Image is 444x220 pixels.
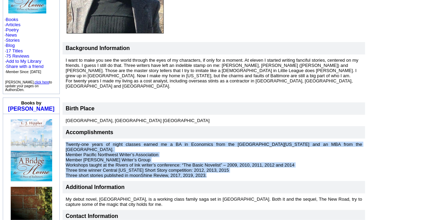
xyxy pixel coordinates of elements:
img: 79386.jpg [11,119,52,181]
font: Member Since: [DATE] [6,70,41,74]
a: Poetry [6,27,19,32]
font: Accomplishments [66,129,113,135]
font: My debut novel, [GEOGRAPHIC_DATA], is a working class family saga set in [GEOGRAPHIC_DATA]. Both ... [66,197,362,207]
a: Blog [6,43,15,48]
font: [GEOGRAPHIC_DATA], [GEOGRAPHIC_DATA] [GEOGRAPHIC_DATA] [66,118,210,123]
a: [PERSON_NAME] [8,106,54,112]
a: 75 Reviews [6,53,29,59]
font: · · · [5,59,44,74]
font: Contact Information [66,213,118,219]
font: Birth Place [66,106,95,111]
img: shim.gif [31,116,32,118]
a: click here [35,80,49,84]
font: · · [5,48,44,74]
font: Twenty-one years of night classes earned me a BA in Economics from the [GEOGRAPHIC_DATA][US_STATE... [66,142,362,178]
font: [PERSON_NAME], to update your pages on AuthorsDen. [5,80,52,92]
a: News [6,32,17,38]
b: Background Information [66,45,130,51]
font: I want to make you see the world through the eyes of my characters, if only for a moment. At elev... [66,58,359,89]
b: Books by [21,100,41,106]
a: Books [6,17,18,22]
a: Add to My Library [6,59,41,64]
a: Share with a friend [6,64,44,69]
font: Additional Information [66,184,125,190]
a: Articles [6,22,21,27]
a: 17 Titles [6,48,23,53]
a: Stories [6,38,20,43]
